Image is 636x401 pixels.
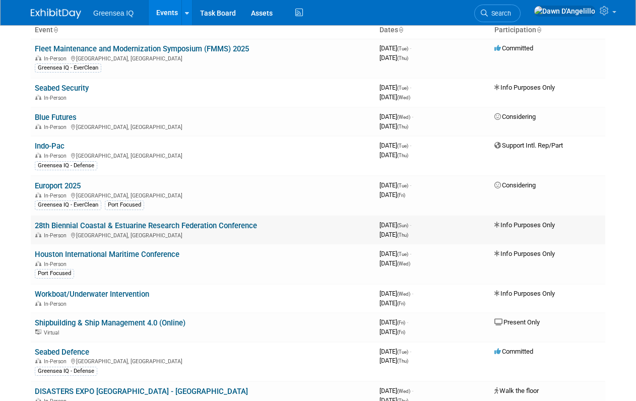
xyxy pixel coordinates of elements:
[379,221,411,229] span: [DATE]
[488,10,511,17] span: Search
[35,357,371,365] div: [GEOGRAPHIC_DATA], [GEOGRAPHIC_DATA]
[35,261,41,266] img: In-Person Event
[494,318,540,326] span: Present Only
[379,318,408,326] span: [DATE]
[44,329,62,336] span: Virtual
[379,348,411,355] span: [DATE]
[35,181,81,190] a: Europort 2025
[412,387,413,394] span: -
[35,161,97,170] div: Greensea IQ - Defense
[494,84,555,91] span: Info Purposes Only
[44,55,70,62] span: In-Person
[494,250,555,257] span: Info Purposes Only
[397,261,410,266] span: (Wed)
[44,261,70,268] span: In-Person
[379,93,410,101] span: [DATE]
[35,63,101,73] div: Greensea IQ - EverClean
[397,143,408,149] span: (Tue)
[490,22,605,39] th: Participation
[410,348,411,355] span: -
[379,44,411,52] span: [DATE]
[105,201,144,210] div: Port Focused
[534,6,596,17] img: Dawn D'Angelillo
[410,44,411,52] span: -
[44,124,70,130] span: In-Person
[35,387,248,396] a: DISASTERS EXPO [GEOGRAPHIC_DATA] - [GEOGRAPHIC_DATA]
[31,22,375,39] th: Event
[35,250,179,259] a: Houston International Maritime Conference
[93,9,134,17] span: Greensea IQ
[494,387,539,394] span: Walk the floor
[44,358,70,365] span: In-Person
[35,122,371,130] div: [GEOGRAPHIC_DATA], [GEOGRAPHIC_DATA]
[397,124,408,129] span: (Thu)
[379,113,413,120] span: [DATE]
[35,221,257,230] a: 28th Biennial Coastal & Estuarine Research Federation Conference
[407,318,408,326] span: -
[35,84,89,93] a: Seabed Security
[35,151,371,159] div: [GEOGRAPHIC_DATA], [GEOGRAPHIC_DATA]
[494,142,563,149] span: Support Intl. Rep/Part
[397,46,408,51] span: (Tue)
[397,329,405,335] span: (Fri)
[35,95,41,100] img: In-Person Event
[35,142,65,151] a: Indo-Pac
[35,269,74,278] div: Port Focused
[397,223,408,228] span: (Sun)
[397,192,405,198] span: (Fri)
[494,348,533,355] span: Committed
[35,301,41,306] img: In-Person Event
[35,290,149,299] a: Workboat/Underwater Intervention
[35,329,41,335] img: Virtual Event
[35,124,41,129] img: In-Person Event
[35,191,371,199] div: [GEOGRAPHIC_DATA], [GEOGRAPHIC_DATA]
[397,320,405,325] span: (Fri)
[35,367,97,376] div: Greensea IQ - Defense
[397,232,408,238] span: (Thu)
[35,318,185,327] a: S​hipbuilding & Ship Management 4.0 (Online)
[410,142,411,149] span: -
[494,113,536,120] span: Considering
[494,221,555,229] span: Info Purposes Only
[397,95,410,100] span: (Wed)
[53,26,58,34] a: Sort by Event Name
[410,250,411,257] span: -
[397,388,410,394] span: (Wed)
[398,26,403,34] a: Sort by Start Date
[397,55,408,61] span: (Thu)
[379,290,413,297] span: [DATE]
[379,122,408,130] span: [DATE]
[397,114,410,120] span: (Wed)
[35,192,41,197] img: In-Person Event
[494,181,536,189] span: Considering
[379,299,405,307] span: [DATE]
[379,357,408,364] span: [DATE]
[35,54,371,62] div: [GEOGRAPHIC_DATA], [GEOGRAPHIC_DATA]
[379,259,410,267] span: [DATE]
[412,113,413,120] span: -
[379,231,408,238] span: [DATE]
[35,44,249,53] a: Fleet Maintenance and Modernization Symposium (FMMS) 2025
[35,153,41,158] img: In-Person Event
[410,221,411,229] span: -
[410,181,411,189] span: -
[397,85,408,91] span: (Tue)
[379,84,411,91] span: [DATE]
[31,9,81,19] img: ExhibitDay
[35,358,41,363] img: In-Person Event
[35,231,371,239] div: [GEOGRAPHIC_DATA], [GEOGRAPHIC_DATA]
[397,358,408,364] span: (Thu)
[397,183,408,188] span: (Tue)
[379,328,405,336] span: [DATE]
[35,348,89,357] a: Seabed Defence
[379,54,408,61] span: [DATE]
[536,26,541,34] a: Sort by Participation Type
[412,290,413,297] span: -
[35,55,41,60] img: In-Person Event
[44,95,70,101] span: In-Person
[397,349,408,355] span: (Tue)
[44,153,70,159] span: In-Person
[494,44,533,52] span: Committed
[397,301,405,306] span: (Fri)
[44,232,70,239] span: In-Person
